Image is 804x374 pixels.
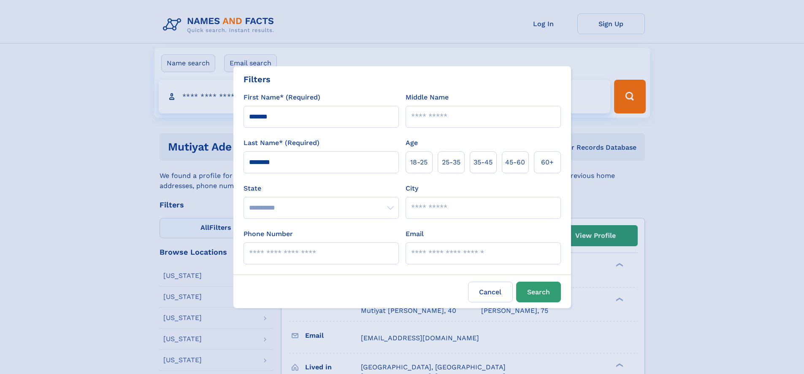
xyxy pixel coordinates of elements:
[406,92,449,102] label: Middle Name
[244,183,399,194] label: State
[474,157,493,167] span: 35‑45
[410,157,428,167] span: 18‑25
[468,282,513,302] label: Cancel
[442,157,460,167] span: 25‑35
[244,92,320,102] label: First Name* (Required)
[244,138,319,148] label: Last Name* (Required)
[244,229,293,239] label: Phone Number
[505,157,525,167] span: 45‑60
[406,183,418,194] label: City
[406,229,424,239] label: Email
[516,282,561,302] button: Search
[406,138,418,148] label: Age
[541,157,554,167] span: 60+
[244,73,271,86] div: Filters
